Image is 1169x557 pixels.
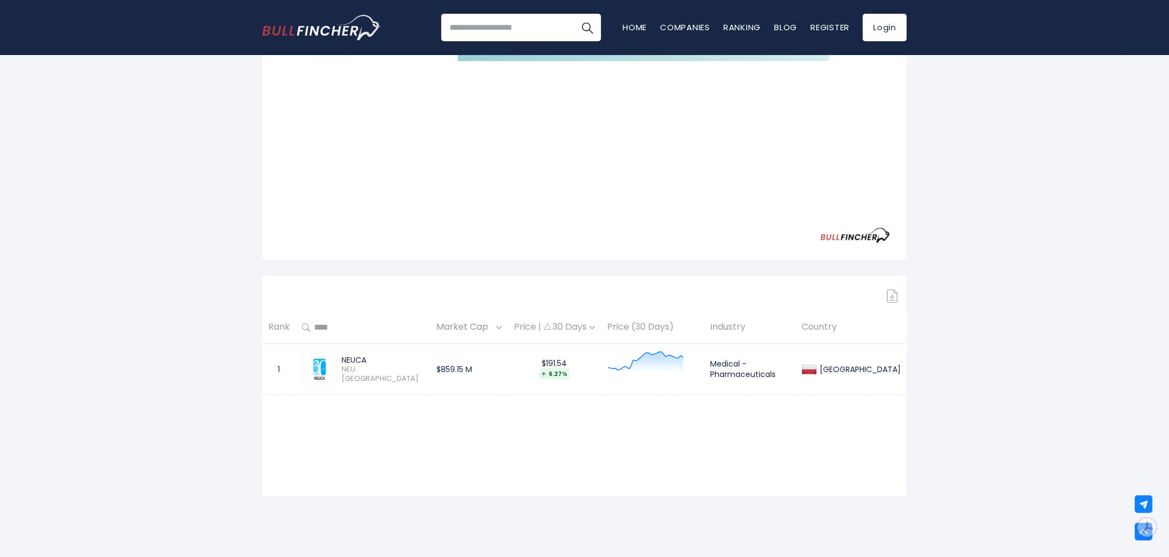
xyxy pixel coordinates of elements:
[623,21,647,33] a: Home
[704,343,795,395] td: Medical - Pharmaceuticals
[304,353,335,385] img: NEU.WA.png
[774,21,797,33] a: Blog
[342,365,424,384] span: NEU.[GEOGRAPHIC_DATA]
[430,343,508,395] td: $859.15 M
[795,312,907,344] th: Country
[817,364,901,374] div: [GEOGRAPHIC_DATA]
[704,312,795,344] th: Industry
[723,21,761,33] a: Ranking
[601,312,704,344] th: Price (30 Days)
[810,21,849,33] a: Register
[262,312,296,344] th: Rank
[342,355,424,365] div: NEUCA
[863,14,907,41] a: Login
[539,368,570,380] div: 6.27%
[514,321,595,333] div: Price | 30 Days
[660,21,710,33] a: Companies
[262,343,296,395] td: 1
[573,14,601,41] button: Search
[262,15,381,40] a: Go to homepage
[436,319,494,336] span: Market Cap
[262,15,381,40] img: Bullfincher logo
[514,358,595,380] div: $191.54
